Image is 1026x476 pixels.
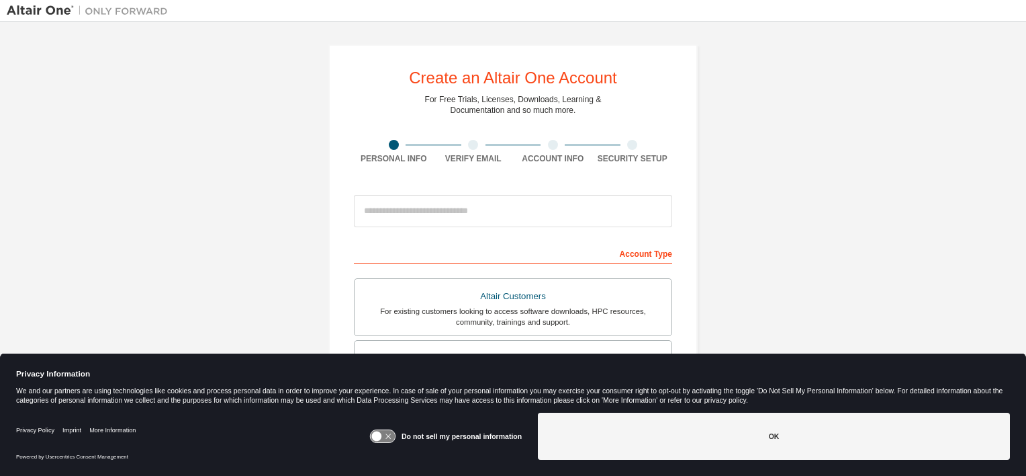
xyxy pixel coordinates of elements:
[354,153,434,164] div: Personal Info
[425,94,602,116] div: For Free Trials, Licenses, Downloads, Learning & Documentation and so much more.
[354,242,672,264] div: Account Type
[363,306,663,327] div: For existing customers looking to access software downloads, HPC resources, community, trainings ...
[363,287,663,306] div: Altair Customers
[593,153,673,164] div: Security Setup
[409,70,617,86] div: Create an Altair One Account
[7,4,175,17] img: Altair One
[363,349,663,368] div: Students
[434,153,514,164] div: Verify Email
[513,153,593,164] div: Account Info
